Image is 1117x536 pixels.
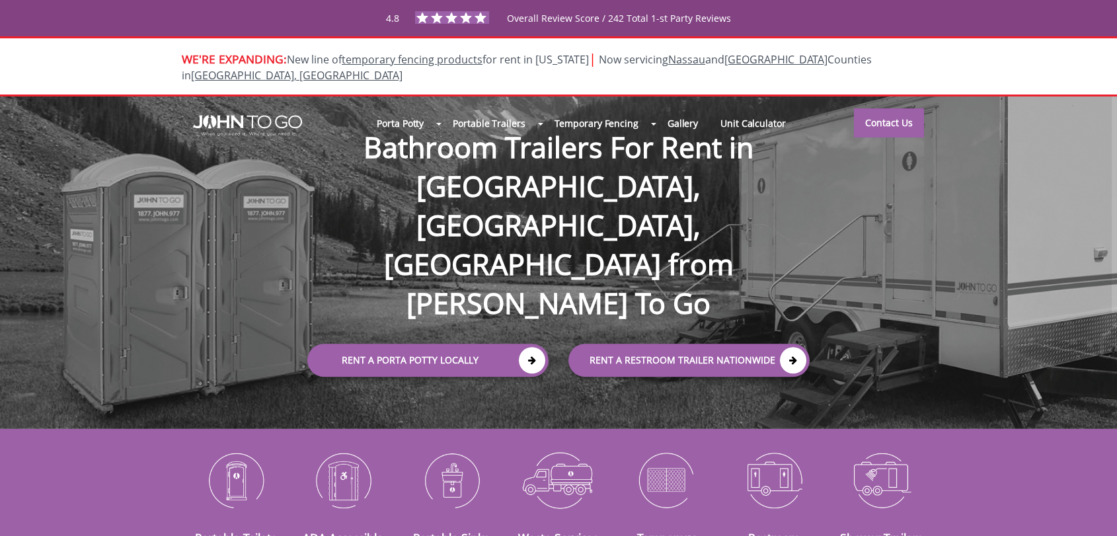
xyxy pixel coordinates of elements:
a: temporary fencing products [342,52,482,67]
img: Portable-Sinks-icon_N.png [407,445,495,514]
a: Rent a Porta Potty Locally [307,344,549,377]
img: Shower-Trailers-icon_N.png [837,445,925,514]
span: 4.8 [386,12,399,24]
a: Contact Us [854,108,924,137]
span: WE'RE EXPANDING: [182,51,287,67]
img: ADA-Accessible-Units-icon_N.png [299,445,387,514]
a: Unit Calculator [709,109,797,137]
span: Overall Review Score / 242 Total 1-st Party Reviews [507,12,731,51]
a: [GEOGRAPHIC_DATA] [724,52,828,67]
a: Nassau [668,52,705,67]
span: New line of for rent in [US_STATE] [182,52,872,83]
img: Portable-Toilets-icon_N.png [192,445,280,514]
a: rent a RESTROOM TRAILER Nationwide [568,344,810,377]
img: JOHN to go [193,115,302,136]
a: [GEOGRAPHIC_DATA], [GEOGRAPHIC_DATA] [191,68,403,83]
img: Temporary-Fencing-cion_N.png [622,445,710,514]
img: Restroom-Trailers-icon_N.png [730,445,818,514]
span: | [589,50,596,67]
a: Gallery [656,109,709,137]
img: Waste-Services-icon_N.png [515,445,603,514]
a: Temporary Fencing [543,109,650,137]
a: Portable Trailers [442,109,536,137]
h1: Bathroom Trailers For Rent in [GEOGRAPHIC_DATA], [GEOGRAPHIC_DATA], [GEOGRAPHIC_DATA] from [PERSO... [294,85,823,323]
a: Porta Potty [366,109,435,137]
